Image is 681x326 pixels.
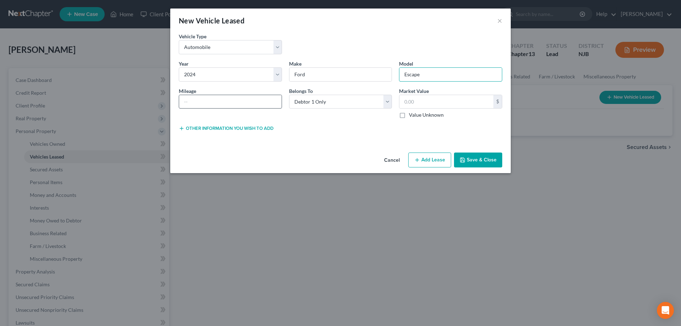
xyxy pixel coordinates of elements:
[399,68,502,81] input: ex. Altima
[409,111,444,118] label: Value Unknown
[378,153,405,167] button: Cancel
[289,61,301,67] span: Make
[399,87,429,95] label: Market Value
[399,61,413,67] span: Model
[179,87,196,95] label: Mileage
[454,153,502,167] button: Save & Close
[179,61,189,67] span: Year
[657,302,674,319] div: Open Intercom Messenger
[399,95,493,109] input: 0.00
[179,16,244,26] div: New Vehicle Leased
[408,153,451,167] button: Add Lease
[497,16,502,25] button: ×
[493,95,502,109] div: $
[179,33,206,39] span: Vehicle Type
[179,126,273,131] button: Other information you wish to add
[179,95,282,109] input: --
[289,88,313,94] span: Belongs To
[289,68,392,81] input: ex. Nissan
